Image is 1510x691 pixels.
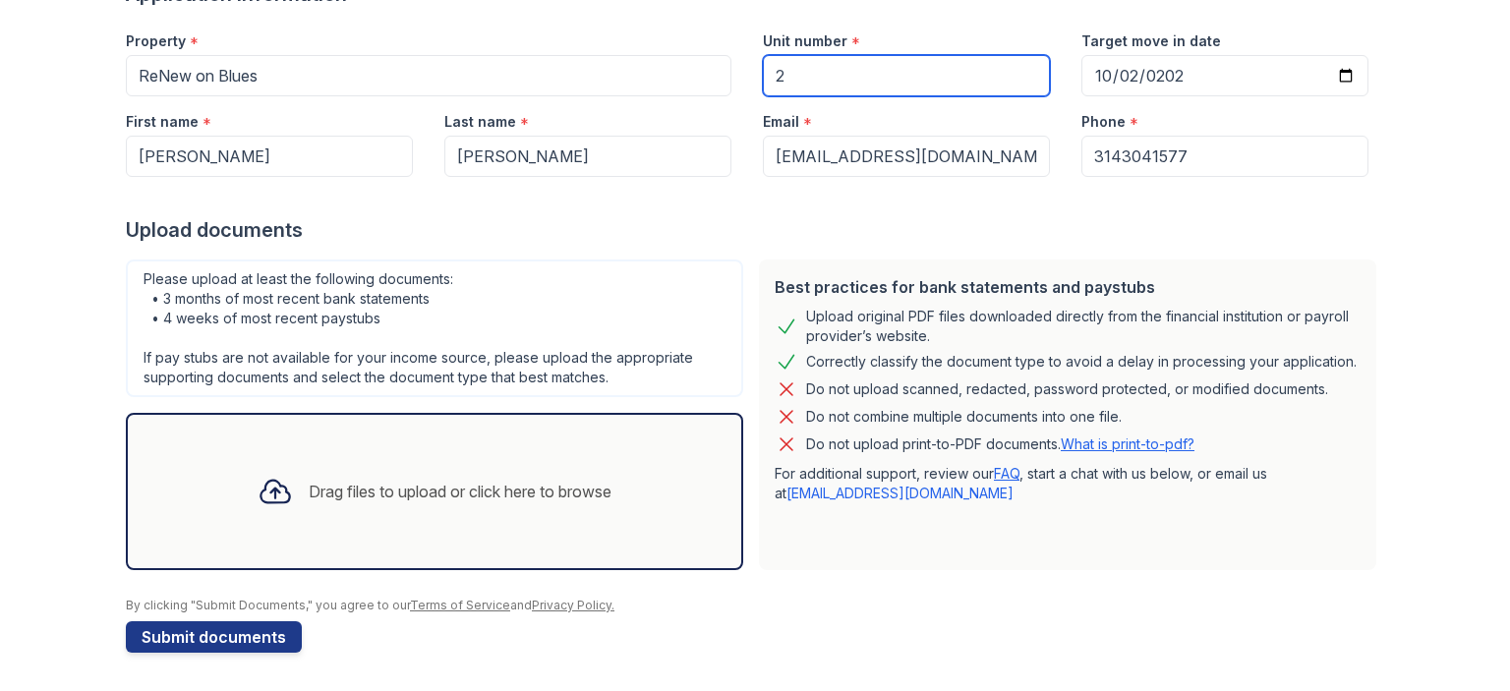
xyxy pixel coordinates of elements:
[126,31,186,51] label: Property
[126,259,743,397] div: Please upload at least the following documents: • 3 months of most recent bank statements • 4 wee...
[806,350,1357,374] div: Correctly classify the document type to avoid a delay in processing your application.
[763,112,799,132] label: Email
[994,465,1019,482] a: FAQ
[532,598,614,612] a: Privacy Policy.
[309,480,611,503] div: Drag files to upload or click here to browse
[786,485,1014,501] a: [EMAIL_ADDRESS][DOMAIN_NAME]
[126,598,1384,613] div: By clicking "Submit Documents," you agree to our and
[1081,112,1126,132] label: Phone
[126,621,302,653] button: Submit documents
[1061,435,1194,452] a: What is print-to-pdf?
[775,464,1361,503] p: For additional support, review our , start a chat with us below, or email us at
[806,405,1122,429] div: Do not combine multiple documents into one file.
[410,598,510,612] a: Terms of Service
[126,112,199,132] label: First name
[763,31,847,51] label: Unit number
[444,112,516,132] label: Last name
[806,434,1194,454] p: Do not upload print-to-PDF documents.
[1081,31,1221,51] label: Target move in date
[775,275,1361,299] div: Best practices for bank statements and paystubs
[806,377,1328,401] div: Do not upload scanned, redacted, password protected, or modified documents.
[126,216,1384,244] div: Upload documents
[806,307,1361,346] div: Upload original PDF files downloaded directly from the financial institution or payroll provider’...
